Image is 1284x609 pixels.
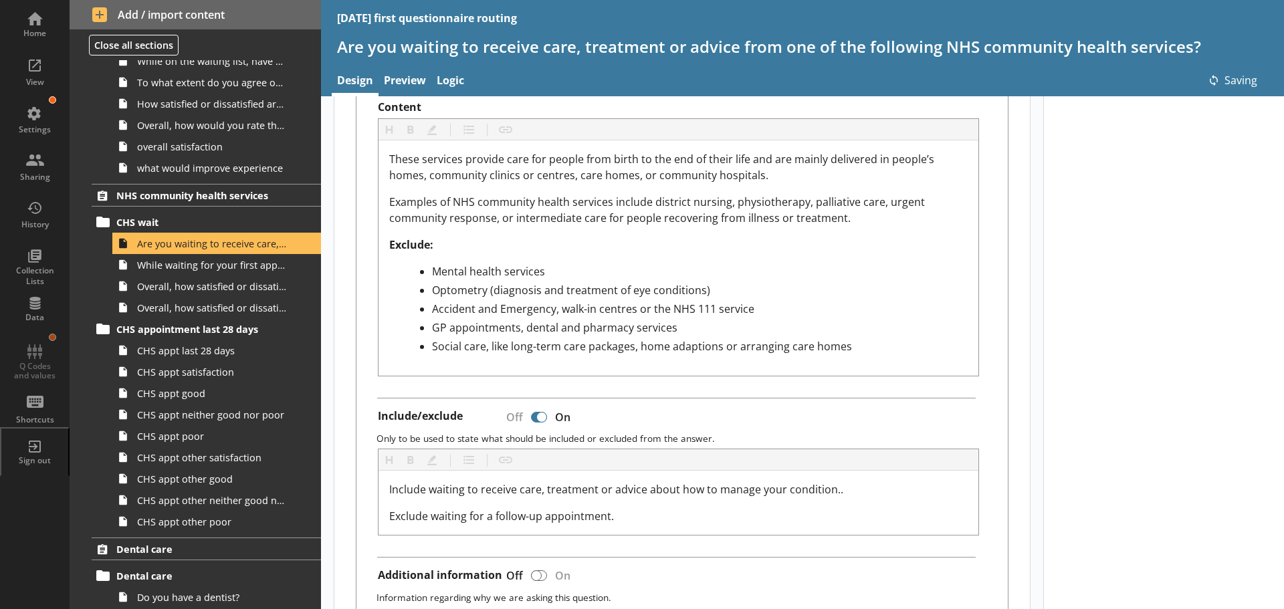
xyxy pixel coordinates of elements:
a: How satisfied or dissatisfied are you with the communication about your wait? [112,93,321,114]
a: Preview [379,68,431,96]
li: CHS waitAre you waiting to receive care, treatment or advice from one of the following NHS commun... [98,211,321,318]
span: Include waiting to receive care, treatment or advice about how to manage your condition.. [389,482,843,497]
a: CHS appt other poor [112,511,321,532]
a: Are you waiting to receive care, treatment or advice from one of the following NHS community heal... [112,233,321,254]
span: what would improve experience [137,162,286,174]
label: Additional information [378,568,502,582]
a: CHS appt good [112,382,321,404]
a: CHS wait [92,211,321,233]
span: CHS appt other good [137,473,286,485]
span: CHS appt poor [137,430,286,443]
span: Are you waiting to receive care, treatment or advice from one of the following NHS community heal... [137,237,286,250]
a: Dental care [92,537,321,560]
button: Close all sections [89,35,179,55]
span: Exclude waiting for a follow-up appointment. [389,509,614,523]
span: CHS appt other neither good nor poor [137,494,286,507]
span: CHS appt last 28 days [137,344,286,357]
a: Overall, how satisfied or dissatisfied are you with the length of time you have been waiting for ... [112,297,321,318]
div: Data [11,312,58,323]
span: Add / import content [92,7,299,22]
a: Overall, how would you rate the administration of your care? [112,114,321,136]
div: Sign out [11,455,58,466]
a: To what extent do you agree or disagree that you understood the information given to you about ho... [112,72,321,93]
span: NHS community health services [116,189,281,202]
span: How satisfied or dissatisfied are you with the communication about your wait? [137,98,286,110]
a: While on the waiting list, have you been provided with information about any of the following? [112,50,321,72]
a: Do you have a dentist? [112,586,321,608]
span: GP appointments, dental and pharmacy services [432,320,677,335]
span: Overall, how would you rate the administration of your care? [137,119,286,132]
div: On [550,405,581,429]
span: CHS appt good [137,387,286,400]
li: NHS community health servicesCHS waitAre you waiting to receive care, treatment or advice from on... [70,184,321,532]
span: While waiting for your first appointment to receive care, treatment or advice from an NHS communi... [137,259,286,271]
span: While on the waiting list, have you been provided with information about any of the following? [137,55,286,68]
span: Dental care [116,543,281,556]
a: While waiting for your first appointment to receive care, treatment or advice from an NHS communi... [112,254,321,275]
div: Home [11,28,58,39]
span: These services provide care for people from birth to the end of their life and are mainly deliver... [389,152,937,182]
span: CHS appt other satisfaction [137,451,286,464]
a: what would improve experience [112,157,321,178]
span: Overall, how satisfied or dissatisfied are you with the communication about your wait for the NHS... [137,280,286,293]
div: Collection Lists [11,265,58,286]
a: CHS appt poor [112,425,321,447]
div: On [550,564,581,588]
a: CHS appt other satisfaction [112,447,321,468]
span: Optometry (diagnosis and treatment of eye conditions) [432,283,710,297]
span: To what extent do you agree or disagree that you understood the information given to you about ho... [137,76,286,89]
p: Only to be used to state what should be included or excluded from the answer. [377,432,997,445]
div: View [11,77,58,88]
a: Dental care [92,565,321,586]
span: Overall, how satisfied or dissatisfied are you with the length of time you have been waiting for ... [137,301,286,314]
div: Shortcuts [11,414,58,425]
span: Accident and Emergency, walk-in centres or the NHS 111 service [432,301,754,316]
a: overall satisfaction [112,136,321,157]
span: CHS appointment last 28 days [116,323,281,336]
label: Content [378,100,979,114]
span: CHS appt neither good nor poor [137,408,286,421]
span: Mental health services [432,264,545,279]
span: Examples of NHS community health services include district nursing, physiotherapy, palliative car... [389,195,928,225]
h1: Are you waiting to receive care, treatment or advice from one of the following NHS community heal... [337,36,1268,57]
span: overall satisfaction [137,140,286,153]
a: CHS appt satisfaction [112,361,321,382]
div: Content [389,151,968,354]
div: Settings [11,124,58,135]
li: CHS appointment last 28 daysCHS appt last 28 daysCHS appt satisfactionCHS appt goodCHS appt neith... [98,318,321,532]
a: CHS appointment last 28 days [92,318,321,340]
div: Off [496,405,528,429]
span: Saving [1203,70,1263,91]
a: CHS appt last 28 days [112,340,321,361]
div: History [11,219,58,230]
label: Include/exclude [378,409,463,423]
a: CHS appt other good [112,468,321,489]
span: Social care, like long-term care packages, home adaptions or arranging care homes [432,339,852,354]
span: CHS wait [116,216,281,229]
span: Dental care [116,570,281,582]
div: Sharing [11,172,58,182]
span: CHS appt other poor [137,515,286,528]
a: CHS appt neither good nor poor [112,404,321,425]
p: Information regarding why we are asking this question. [377,591,997,604]
div: [DATE] first questionnaire routing [337,11,517,25]
a: CHS appt other neither good nor poor [112,489,321,511]
span: Do you have a dentist? [137,591,286,604]
a: Design [332,68,379,96]
div: Off [496,564,528,588]
a: Overall, how satisfied or dissatisfied are you with the communication about your wait for the NHS... [112,275,321,297]
a: NHS community health services [92,184,321,207]
span: Exclude: [389,237,433,252]
span: CHS appt satisfaction [137,366,286,378]
a: Logic [431,68,469,96]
